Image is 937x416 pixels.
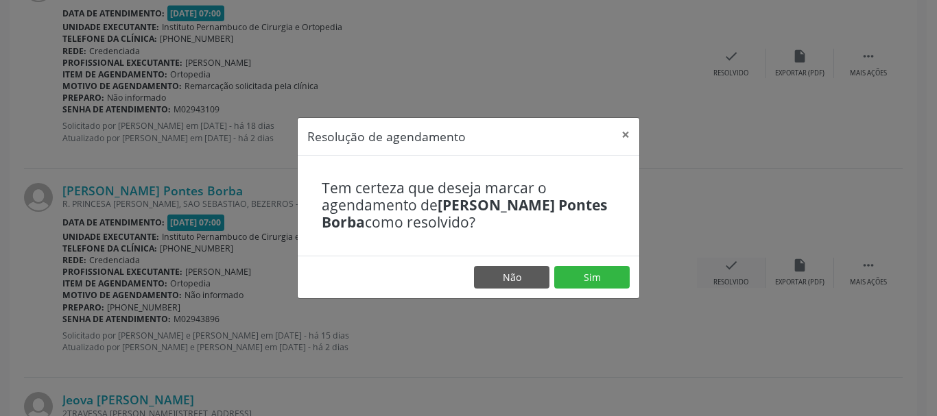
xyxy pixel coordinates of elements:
button: Não [474,266,549,289]
h4: Tem certeza que deseja marcar o agendamento de como resolvido? [322,180,615,232]
h5: Resolução de agendamento [307,127,466,145]
b: [PERSON_NAME] Pontes Borba [322,195,607,232]
button: Sim [554,266,630,289]
button: Close [612,118,639,151]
